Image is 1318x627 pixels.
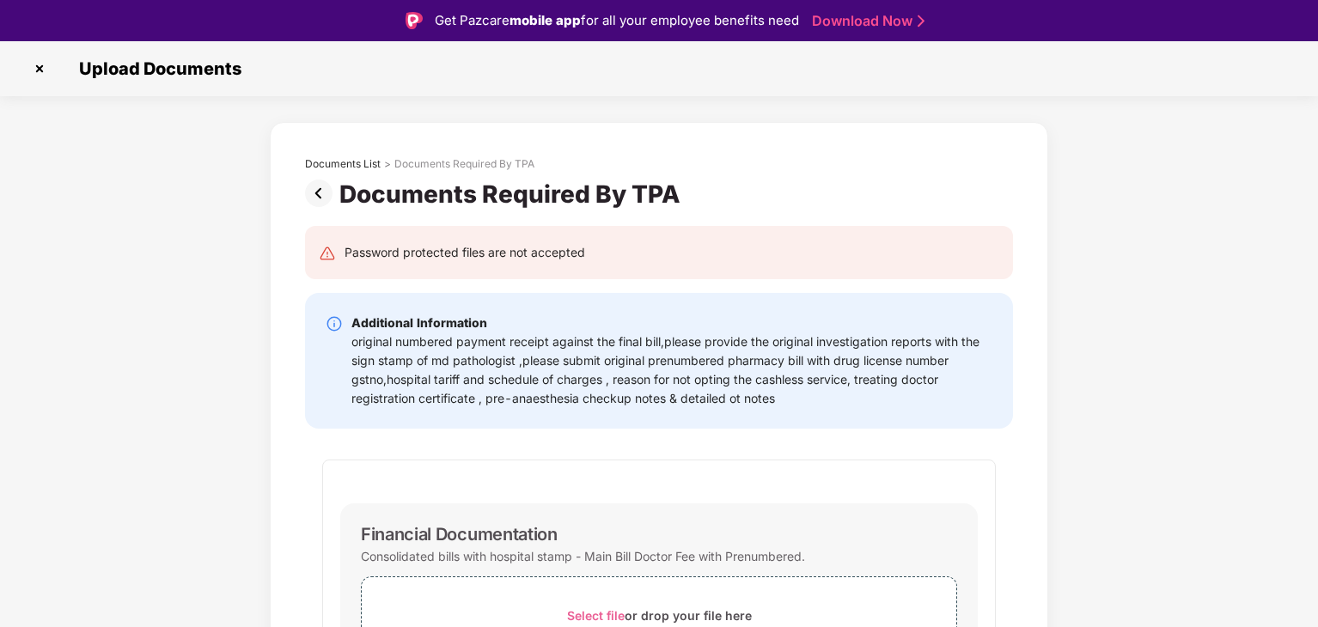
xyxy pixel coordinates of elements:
span: Upload Documents [62,58,250,79]
div: Documents Required By TPA [339,180,687,209]
div: Documents Required By TPA [394,157,534,171]
img: Stroke [918,12,924,30]
strong: mobile app [510,12,581,28]
img: Logo [406,12,423,29]
div: Financial Documentation [361,524,558,545]
div: Consolidated bills with hospital stamp - Main Bill Doctor Fee with Prenumbered. [361,545,805,568]
div: Documents List [305,157,381,171]
img: svg+xml;base64,PHN2ZyBpZD0iQ3Jvc3MtMzJ4MzIiIHhtbG5zPSJodHRwOi8vd3d3LnczLm9yZy8yMDAwL3N2ZyIgd2lkdG... [26,55,53,82]
img: svg+xml;base64,PHN2ZyB4bWxucz0iaHR0cDovL3d3dy53My5vcmcvMjAwMC9zdmciIHdpZHRoPSIyNCIgaGVpZ2h0PSIyNC... [319,245,336,262]
img: svg+xml;base64,PHN2ZyBpZD0iUHJldi0zMngzMiIgeG1sbnM9Imh0dHA6Ly93d3cudzMub3JnLzIwMDAvc3ZnIiB3aWR0aD... [305,180,339,207]
div: or drop your file here [567,604,752,627]
div: Get Pazcare for all your employee benefits need [435,10,799,31]
div: Password protected files are not accepted [345,243,585,262]
img: svg+xml;base64,PHN2ZyBpZD0iSW5mby0yMHgyMCIgeG1sbnM9Imh0dHA6Ly93d3cudzMub3JnLzIwMDAvc3ZnIiB3aWR0aD... [326,315,343,332]
div: > [384,157,391,171]
a: Download Now [812,12,919,30]
b: Additional Information [351,315,487,330]
span: Select file [567,608,625,623]
div: original numbered payment receipt against the final bill,please provide the original investigatio... [351,332,992,408]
